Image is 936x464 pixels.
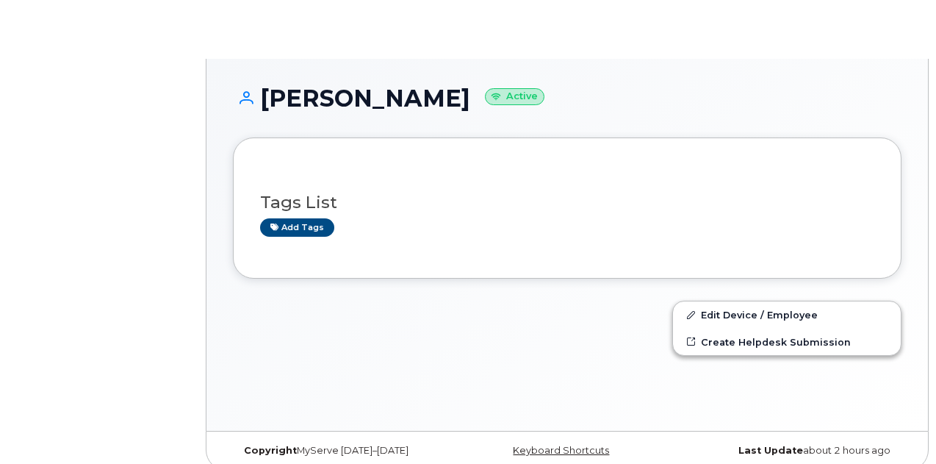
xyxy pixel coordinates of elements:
[233,445,456,457] div: MyServe [DATE]–[DATE]
[513,445,609,456] a: Keyboard Shortcuts
[485,88,544,105] small: Active
[679,445,901,457] div: about 2 hours ago
[673,329,901,355] a: Create Helpdesk Submission
[260,218,334,237] a: Add tags
[738,445,803,456] strong: Last Update
[244,445,297,456] strong: Copyright
[233,85,901,111] h1: [PERSON_NAME]
[673,301,901,328] a: Edit Device / Employee
[260,193,874,212] h3: Tags List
